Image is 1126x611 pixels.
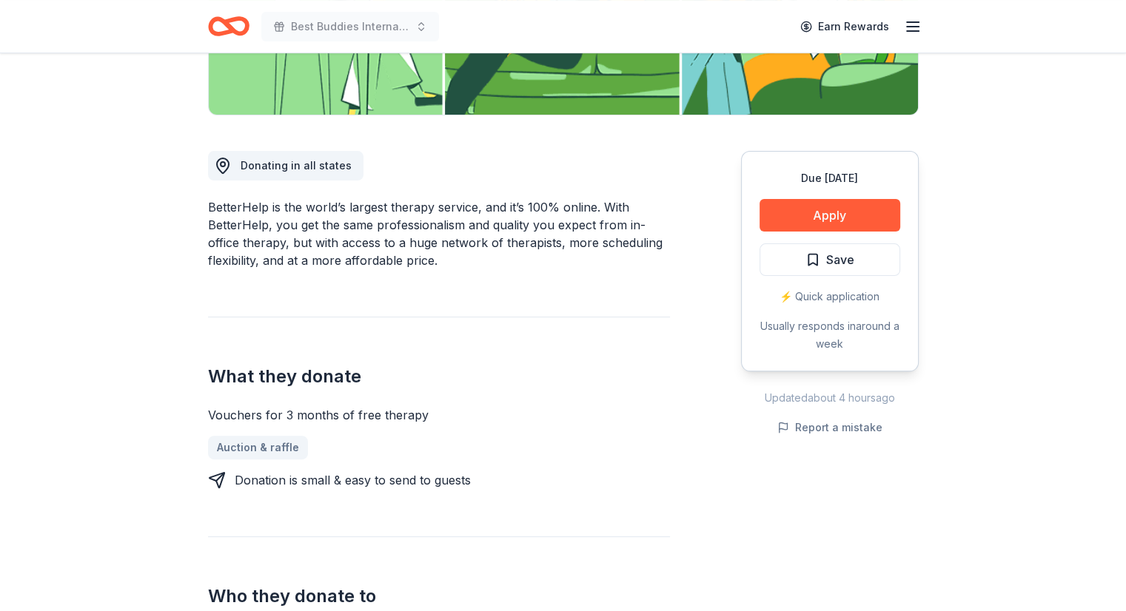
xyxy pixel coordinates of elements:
div: Due [DATE] [760,169,900,187]
button: Report a mistake [777,419,882,436]
div: Usually responds in around a week [760,317,900,353]
div: Updated about 4 hours ago [741,389,919,407]
button: Best Buddies International, [GEOGRAPHIC_DATA], Champion of the Year Gala [261,12,439,41]
div: BetterHelp is the world’s largest therapy service, and it’s 100% online. With BetterHelp, you get... [208,198,670,269]
div: Vouchers for 3 months of free therapy [208,406,670,424]
h2: Who they donate to [208,584,670,608]
h2: What they donate [208,365,670,388]
a: Earn Rewards [791,13,898,40]
span: Save [826,250,854,269]
a: Auction & raffle [208,436,308,459]
span: Donating in all states [241,159,352,172]
button: Apply [760,199,900,232]
span: Best Buddies International, [GEOGRAPHIC_DATA], Champion of the Year Gala [291,18,409,36]
a: Home [208,9,249,44]
div: ⚡️ Quick application [760,288,900,305]
div: Donation is small & easy to send to guests [235,471,471,489]
button: Save [760,243,900,276]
